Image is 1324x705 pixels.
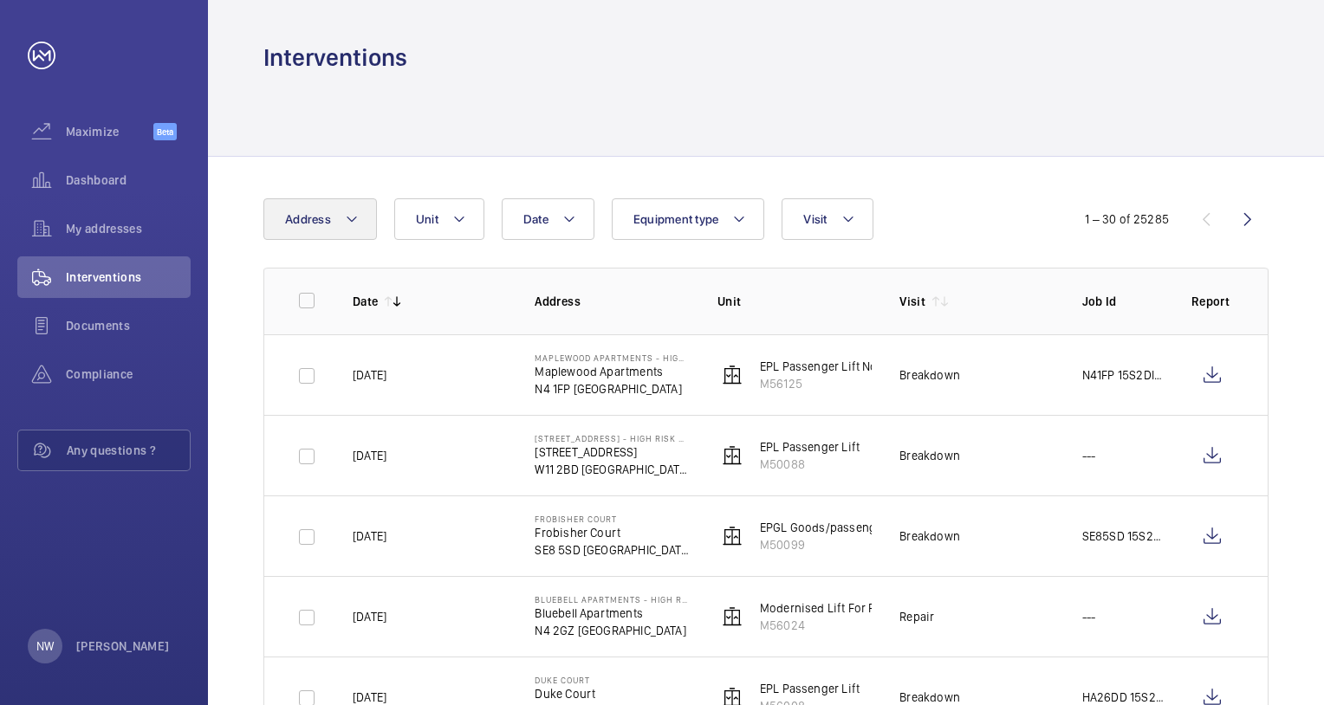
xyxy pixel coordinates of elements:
[66,220,191,237] span: My addresses
[353,527,386,545] p: [DATE]
[66,123,153,140] span: Maximize
[612,198,765,240] button: Equipment type
[285,212,331,226] span: Address
[1082,608,1096,625] p: ---
[66,268,191,286] span: Interventions
[66,365,191,383] span: Compliance
[535,293,689,310] p: Address
[1191,293,1233,310] p: Report
[535,363,689,380] p: Maplewood Apartments
[535,443,689,461] p: [STREET_ADDRESS]
[535,514,689,524] p: Frobisher Court
[535,433,689,443] p: [STREET_ADDRESS] - High Risk Building
[523,212,548,226] span: Date
[899,527,960,545] div: Breakdown
[353,293,378,310] p: Date
[153,123,177,140] span: Beta
[760,680,860,697] p: EPL Passenger Lift
[1082,366,1164,384] p: N41FP 15S2DIC/JG
[66,317,191,334] span: Documents
[899,293,925,310] p: Visit
[760,438,860,456] p: EPL Passenger Lift
[760,617,1068,634] p: M56024
[899,608,934,625] div: Repair
[416,212,438,226] span: Unit
[263,42,407,74] h1: Interventions
[535,380,689,398] p: N4 1FP [GEOGRAPHIC_DATA]
[760,358,885,375] p: EPL Passenger Lift No 1
[1082,527,1164,545] p: SE85SD 15S2VPH/VD
[353,366,386,384] p: [DATE]
[633,212,719,226] span: Equipment type
[717,293,872,310] p: Unit
[76,637,170,655] p: [PERSON_NAME]
[394,198,484,240] button: Unit
[66,171,191,189] span: Dashboard
[535,685,689,702] p: Duke Court
[1082,293,1164,310] p: Job Id
[722,606,743,627] img: elevator.svg
[353,608,386,625] p: [DATE]
[722,526,743,547] img: elevator.svg
[353,447,386,464] p: [DATE]
[760,375,885,392] p: M56125
[1082,447,1096,464] p: ---
[535,605,689,622] p: Bluebell Apartments
[67,442,190,459] span: Any questions ?
[760,519,908,536] p: EPGL Goods/passenger Lift
[535,675,689,685] p: Duke Court
[263,198,377,240] button: Address
[535,622,689,639] p: N4 2GZ [GEOGRAPHIC_DATA]
[535,524,689,541] p: Frobisher Court
[535,541,689,559] p: SE8 5SD [GEOGRAPHIC_DATA]
[899,447,960,464] div: Breakdown
[502,198,594,240] button: Date
[803,212,827,226] span: Visit
[722,365,743,385] img: elevator.svg
[535,352,689,363] p: Maplewood Apartments - High Risk Building
[760,536,908,553] p: M50099
[760,456,860,473] p: M50088
[899,366,960,384] div: Breakdown
[1085,210,1169,228] div: 1 – 30 of 25285
[760,599,1068,617] p: Modernised Lift For Fire Service - EPL Passenger Lift No 1
[535,461,689,478] p: W11 2BD [GEOGRAPHIC_DATA]
[782,198,873,240] button: Visit
[535,594,689,605] p: Bluebell Apartments - High Risk Building
[36,637,54,655] p: NW
[722,445,743,466] img: elevator.svg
